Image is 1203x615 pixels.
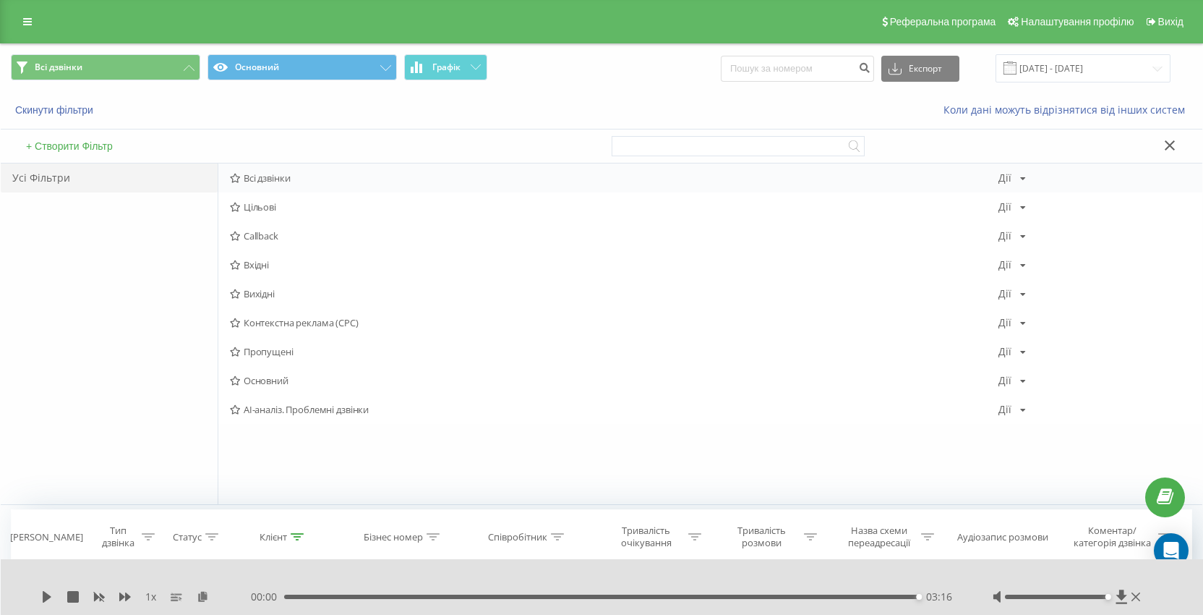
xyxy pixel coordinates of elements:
[998,347,1011,357] div: Дії
[207,54,397,80] button: Основний
[98,525,138,549] div: Тип дзвінка
[1021,16,1134,27] span: Налаштування профілю
[607,525,685,549] div: Тривалість очікування
[173,531,202,543] div: Статус
[230,318,998,328] span: Контекстна реклама (CPC)
[1160,139,1181,154] button: Закрити
[11,103,100,116] button: Скинути фільтри
[35,61,82,73] span: Всі дзвінки
[10,531,83,543] div: [PERSON_NAME]
[230,376,998,386] span: Основний
[230,260,998,270] span: Вхідні
[364,531,423,543] div: Бізнес номер
[926,590,952,604] span: 03:16
[721,56,874,82] input: Пошук за номером
[998,289,1011,299] div: Дії
[230,404,998,415] span: AI-аналіз. Проблемні дзвінки
[145,590,156,604] span: 1 x
[1158,16,1183,27] span: Вихід
[432,62,461,72] span: Графік
[404,54,487,80] button: Графік
[251,590,284,604] span: 00:00
[1,164,218,192] div: Усі Фільтри
[840,525,917,549] div: Назва схеми переадресації
[230,202,998,212] span: Цільові
[998,404,1011,415] div: Дії
[890,16,996,27] span: Реферальна програма
[1070,525,1155,549] div: Коментар/категорія дзвінка
[723,525,800,549] div: Тривалість розмови
[998,231,1011,241] div: Дії
[943,103,1192,116] a: Коли дані можуть відрізнятися вiд інших систем
[998,376,1011,386] div: Дії
[230,289,998,299] span: Вихідні
[1105,594,1111,600] div: Accessibility label
[230,347,998,357] span: Пропущені
[998,260,1011,270] div: Дії
[22,140,117,153] button: + Створити Фільтр
[260,531,287,543] div: Клієнт
[957,531,1048,543] div: Аудіозапис розмови
[998,173,1011,183] div: Дії
[11,54,200,80] button: Всі дзвінки
[488,531,547,543] div: Співробітник
[916,594,922,600] div: Accessibility label
[230,173,998,183] span: Всі дзвінки
[230,231,998,241] span: Callback
[881,56,959,82] button: Експорт
[998,318,1011,328] div: Дії
[1154,533,1189,568] div: Open Intercom Messenger
[998,202,1011,212] div: Дії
